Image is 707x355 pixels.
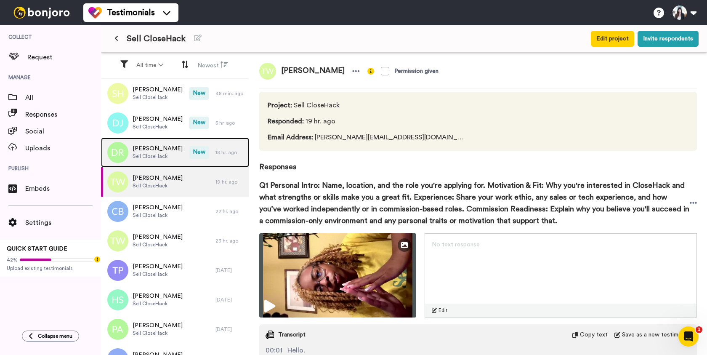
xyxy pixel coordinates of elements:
[25,218,101,228] span: Settings
[107,112,128,133] img: dj.png
[189,87,209,100] span: New
[101,256,249,285] a: [PERSON_NAME]Sell CloseHack[DATE]
[7,256,18,263] span: 42%
[133,262,183,271] span: [PERSON_NAME]
[107,230,128,251] img: tw.png
[25,184,101,194] span: Embeds
[107,142,128,163] img: dr.png
[101,197,249,226] a: [PERSON_NAME]Sell CloseHack22 hr. ago
[133,212,183,219] span: Sell CloseHack
[215,90,245,97] div: 48 min. ago
[107,289,128,310] img: hs.png
[127,33,186,45] span: Sell CloseHack
[107,201,128,222] img: cb.png
[268,102,292,109] span: Project :
[580,331,608,339] span: Copy text
[268,132,466,142] span: [PERSON_NAME][EMAIL_ADDRESS][DOMAIN_NAME]
[7,265,94,272] span: Upload existing testimonials
[394,67,439,75] div: Permission given
[133,182,183,189] span: Sell CloseHack
[268,100,466,110] span: Sell CloseHack
[88,6,102,19] img: tm-color.svg
[276,63,350,80] span: [PERSON_NAME]
[215,179,245,185] div: 19 hr. ago
[215,120,245,126] div: 5 hr. ago
[101,285,249,315] a: [PERSON_NAME]Sell CloseHack[DATE]
[101,226,249,256] a: [PERSON_NAME]Sell CloseHack23 hr. ago
[215,326,245,333] div: [DATE]
[25,109,101,120] span: Responses
[215,208,245,215] div: 22 hr. ago
[591,31,634,47] button: Edit project
[107,7,155,19] span: Testimonials
[133,233,183,241] span: [PERSON_NAME]
[259,233,416,318] img: ce2b4e8a-fad5-4db6-af1c-8ec3b6f5d5b9-thumbnail_full-1758755398.jpg
[268,134,313,141] span: Email Address :
[107,83,128,104] img: sh.png
[367,68,374,75] img: info-yellow.svg
[259,151,697,173] span: Responses
[268,116,466,126] span: 19 hr. ago
[101,138,249,167] a: [PERSON_NAME]Sell CloseHackNew18 hr. ago
[133,271,183,278] span: Sell CloseHack
[133,123,183,130] span: Sell CloseHack
[133,174,183,182] span: [PERSON_NAME]
[432,242,480,248] span: No text response
[101,315,249,344] a: [PERSON_NAME]Sell CloseHack[DATE]
[25,126,101,136] span: Social
[189,146,209,159] span: New
[696,326,702,333] span: 1
[27,52,101,62] span: Request
[133,153,183,160] span: Sell CloseHack
[101,108,249,138] a: [PERSON_NAME]Sell CloseHackNew5 hr. ago
[133,321,183,330] span: [PERSON_NAME]
[133,330,183,336] span: Sell CloseHack
[133,115,183,123] span: [PERSON_NAME]
[10,7,73,19] img: bj-logo-header-white.svg
[133,203,183,212] span: [PERSON_NAME]
[215,296,245,303] div: [DATE]
[107,319,128,340] img: pa.png
[215,267,245,274] div: [DATE]
[215,238,245,244] div: 23 hr. ago
[25,143,101,153] span: Uploads
[259,179,690,227] span: Q1 Personal Intro: Name, location, and the role you're applying for. Motivation & Fit: Why you're...
[133,94,183,101] span: Sell CloseHack
[22,331,79,342] button: Collapse menu
[133,241,183,248] span: Sell CloseHack
[133,85,183,94] span: [PERSON_NAME]
[678,326,699,347] iframe: Intercom live chat
[101,79,249,108] a: [PERSON_NAME]Sell CloseHackNew48 min. ago
[189,117,209,129] span: New
[266,331,274,339] img: transcript.svg
[38,333,72,339] span: Collapse menu
[133,144,183,153] span: [PERSON_NAME]
[192,57,233,73] button: Newest
[93,256,101,263] div: Tooltip anchor
[215,149,245,156] div: 18 hr. ago
[107,171,128,192] img: tw.png
[278,331,306,339] span: Transcript
[622,331,691,339] span: Save as a new testimonial
[259,63,276,80] img: tw.png
[268,118,304,125] span: Responded :
[133,292,183,300] span: [PERSON_NAME]
[25,93,101,103] span: All
[638,31,699,47] button: Invite respondents
[7,246,67,252] span: QUICK START GUIDE
[133,300,183,307] span: Sell CloseHack
[107,260,128,281] img: tp.png
[131,58,168,73] button: All time
[101,167,249,197] a: [PERSON_NAME]Sell CloseHack19 hr. ago
[439,307,448,314] span: Edit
